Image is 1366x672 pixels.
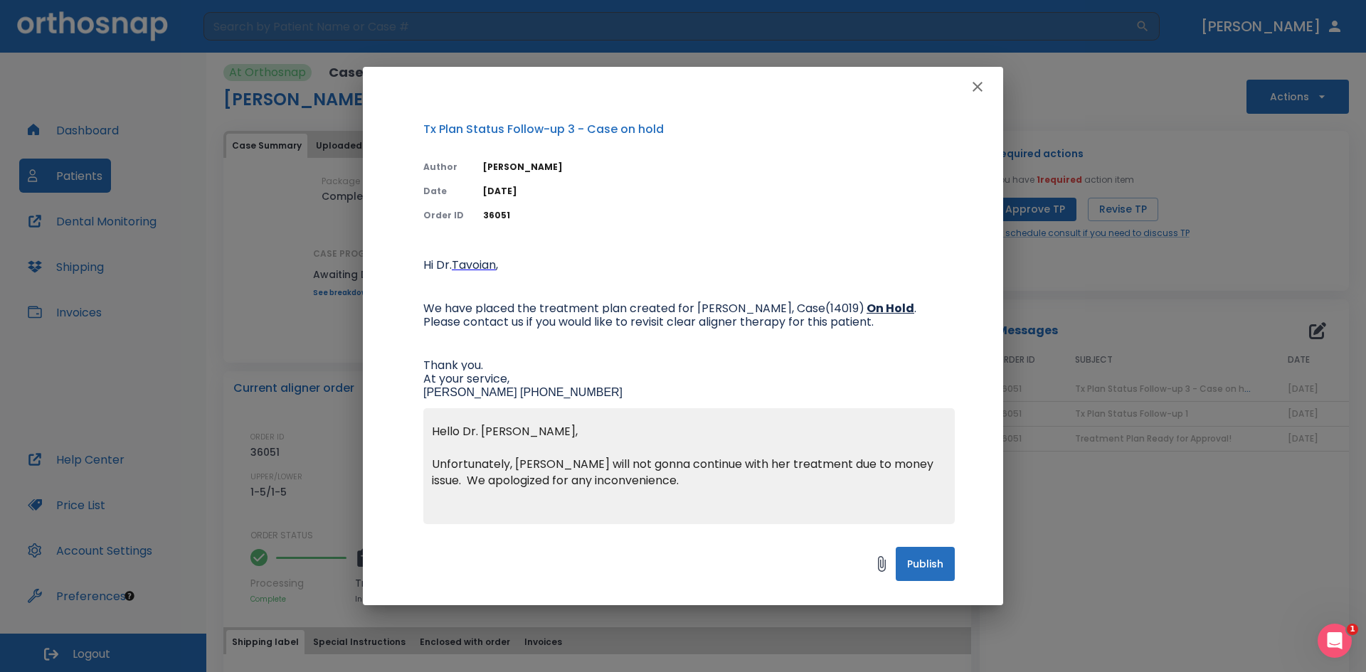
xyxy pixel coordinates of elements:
[483,161,955,174] p: [PERSON_NAME]
[867,300,914,316] ins: On Hold
[423,185,466,198] p: Date
[423,300,919,330] span: . Please contact us if you would like to revisit clear aligner therapy for this patient.
[496,257,498,273] span: ,
[896,547,955,581] button: Publish
[1347,624,1358,635] span: 1
[483,209,955,222] p: 36051
[423,370,509,387] span: At your service,
[423,386,623,398] span: [PERSON_NAME] [PHONE_NUMBER]
[483,185,955,198] p: [DATE]
[452,257,496,273] span: Tavoian
[423,300,864,316] span: We have placed the treatment plan created for [PERSON_NAME], Case(14019)
[423,121,955,138] p: Tx Plan Status Follow-up 3 - Case on hold
[423,161,466,174] p: Author
[1318,624,1352,658] iframe: Intercom live chat
[423,357,483,373] span: Thank you.
[423,209,466,222] p: Order ID
[423,257,452,273] span: Hi Dr.
[452,260,496,272] a: Tavoian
